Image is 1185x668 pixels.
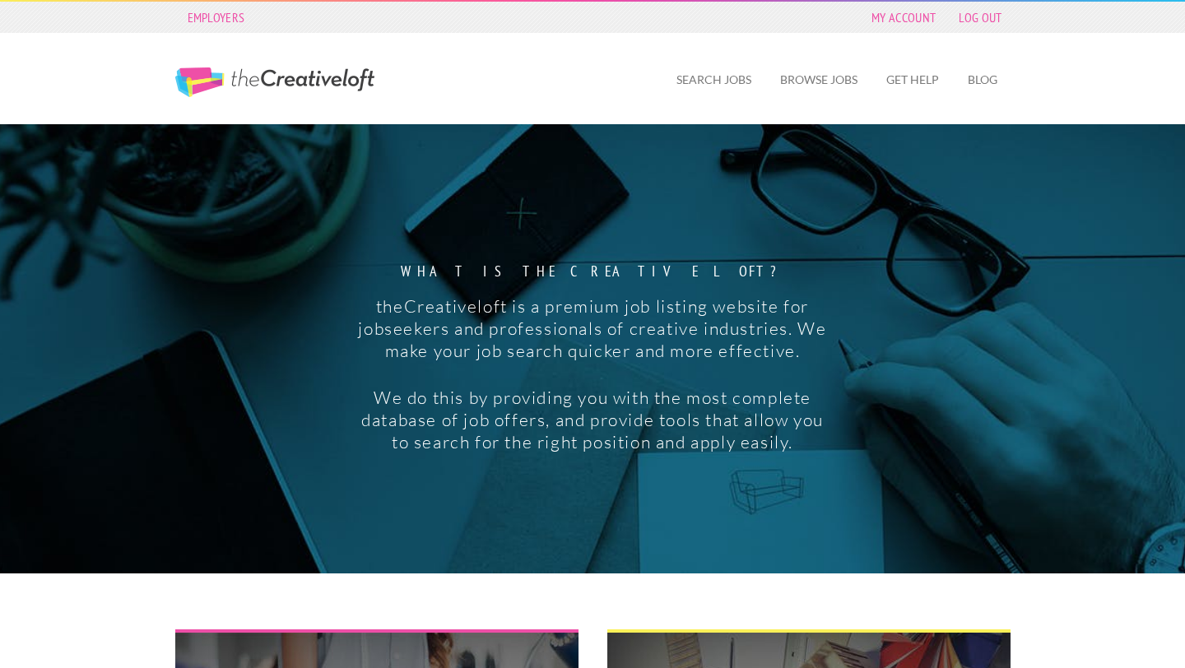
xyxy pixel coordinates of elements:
[955,61,1011,99] a: Blog
[355,295,829,362] p: theCreativeloft is a premium job listing website for jobseekers and professionals of creative ind...
[873,61,952,99] a: Get Help
[355,264,829,279] strong: What is the creative loft?
[767,61,871,99] a: Browse Jobs
[663,61,764,99] a: Search Jobs
[179,6,253,29] a: Employers
[863,6,944,29] a: My Account
[950,6,1010,29] a: Log Out
[355,387,829,453] p: We do this by providing you with the most complete database of job offers, and provide tools that...
[175,67,374,97] a: The Creative Loft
